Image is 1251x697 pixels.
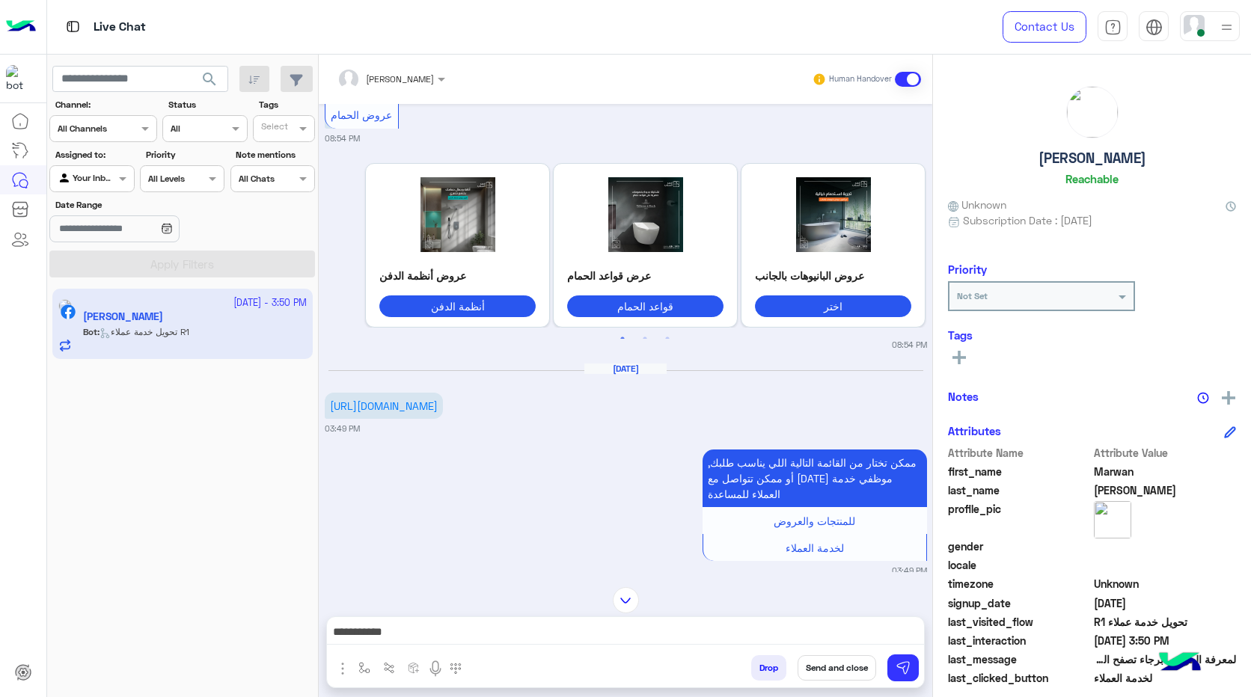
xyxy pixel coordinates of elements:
[963,212,1092,228] span: Subscription Date : [DATE]
[584,363,667,374] h6: [DATE]
[948,595,1091,611] span: signup_date
[1094,538,1237,554] span: null
[1094,482,1237,498] span: Hassan
[55,198,223,212] label: Date Range
[1094,633,1237,648] span: 2025-10-04T12:50:44.804Z
[755,268,911,283] p: عروض البانيوهات بالجانب
[1065,172,1119,185] h6: Reachable
[402,655,426,680] button: create order
[49,251,315,277] button: Apply Filters
[948,445,1091,461] span: Attribute Name
[1197,392,1209,404] img: notes
[948,464,1091,479] span: first_name
[948,328,1236,342] h6: Tags
[615,331,630,346] button: 1 of 2
[1146,19,1163,36] img: tab
[948,390,979,403] h6: Notes
[352,655,377,680] button: select flow
[774,515,855,527] span: للمنتجات والعروض
[567,177,724,252] img: V2hhdHNBcHAgSW1hZ2UgMjAyNS0wNC0xMyBhdCAxMSUyRTM3JTJFMDMgQU0gKDEpLmpwZWc%3D.jpeg
[236,148,313,162] label: Note mentions
[1094,464,1237,479] span: Marwan
[1094,445,1237,461] span: Attribute Value
[192,66,228,98] button: search
[408,662,420,674] img: create order
[259,98,313,111] label: Tags
[1094,614,1237,630] span: تحويل خدمة عملاء R1
[366,73,434,85] span: [PERSON_NAME]
[567,295,724,317] button: قواعد الحمام
[1222,391,1235,405] img: add
[1184,15,1205,36] img: userImage
[1094,501,1131,538] img: picture
[325,132,360,144] small: 08:54 PM
[6,11,36,43] img: Logo
[948,424,1001,437] h6: Attributes
[1098,11,1128,43] a: tab
[637,331,652,346] button: 2 of 2
[259,120,288,137] div: Select
[325,393,443,419] p: 4/10/2025, 3:49 PM
[1094,576,1237,592] span: Unknown
[55,148,132,162] label: Assigned to:
[567,268,724,283] p: عرض قواعد الحمام
[94,17,146,37] p: Live Chat
[450,663,462,675] img: make a call
[1067,87,1118,138] img: picture
[331,108,392,121] span: عروض الحمام
[948,670,1091,686] span: last_clicked_button
[948,651,1091,667] span: last_message
[1104,19,1122,36] img: tab
[786,541,844,554] span: لخدمة العملاء
[379,295,536,317] button: أنظمة الدفن
[948,501,1091,535] span: profile_pic
[1094,595,1237,611] span: 2024-12-19T05:08:17.295Z
[948,614,1091,630] span: last_visited_flow
[829,73,892,85] small: Human Handover
[948,557,1091,573] span: locale
[896,660,911,675] img: send message
[755,177,911,252] img: V2hhdHNBcHAgSW1hZ2UgMjAyNS0wNC0xMyBhdCAxMSUyRTM5JTJFNDMgQU0uanBlZw%3D%3D.jpeg
[751,655,786,681] button: Drop
[892,565,927,577] small: 03:49 PM
[6,65,33,92] img: 322208621163248
[948,538,1091,554] span: gender
[383,662,395,674] img: Trigger scenario
[358,662,370,674] img: select flow
[1094,651,1237,667] span: لمعرفة العروض برجاء تصفح القائمة التالية
[330,399,438,412] a: [URL][DOMAIN_NAME]
[334,660,352,678] img: send attachment
[64,17,82,36] img: tab
[1003,11,1086,43] a: Contact Us
[1217,18,1236,37] img: profile
[948,482,1091,498] span: last_name
[168,98,245,111] label: Status
[379,177,536,252] img: V2hhdHNBcHAgSW1hZ2UgMjAyNS0wNC0xMyBhdCAxMSUyRTMzJTJFMTcgQU0uanBlZw%3D%3D.jpeg
[798,655,876,681] button: Send and close
[325,423,360,435] small: 03:49 PM
[755,295,911,317] button: اختر
[426,660,444,678] img: send voice note
[1039,150,1146,167] h5: [PERSON_NAME]
[1154,637,1206,690] img: hulul-logo.png
[948,633,1091,648] span: last_interaction
[703,449,927,507] p: 4/10/2025, 3:49 PM
[377,655,402,680] button: Trigger scenario
[613,587,639,613] img: scroll
[892,339,927,351] small: 08:54 PM
[1094,670,1237,686] span: لخدمة العملاء
[1094,557,1237,573] span: null
[55,98,156,111] label: Channel:
[201,70,218,88] span: search
[948,197,1006,212] span: Unknown
[948,262,987,276] h6: Priority
[146,148,223,162] label: Priority
[379,268,536,283] p: عروض أنظمة الدفن
[660,331,675,346] button: 3 of 2
[948,576,1091,592] span: timezone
